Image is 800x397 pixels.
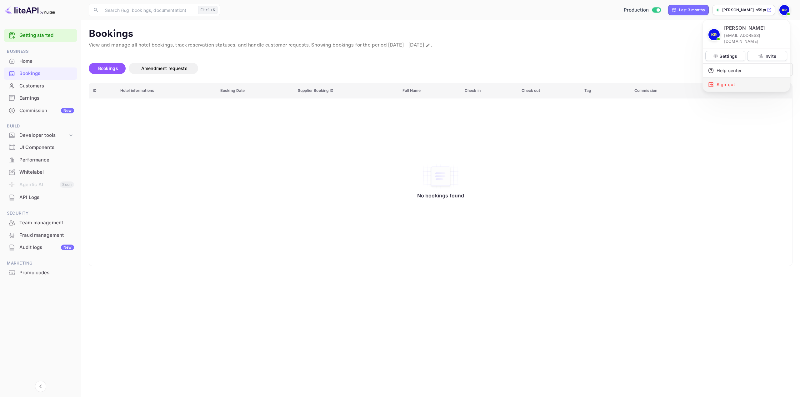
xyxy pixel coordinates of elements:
p: [EMAIL_ADDRESS][DOMAIN_NAME] [724,32,785,44]
p: Settings [719,53,737,59]
div: Help center [703,64,790,77]
p: Invite [764,53,776,59]
p: [PERSON_NAME] [724,25,765,32]
div: Sign out [703,78,790,92]
img: Kobus Roux [708,29,720,40]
